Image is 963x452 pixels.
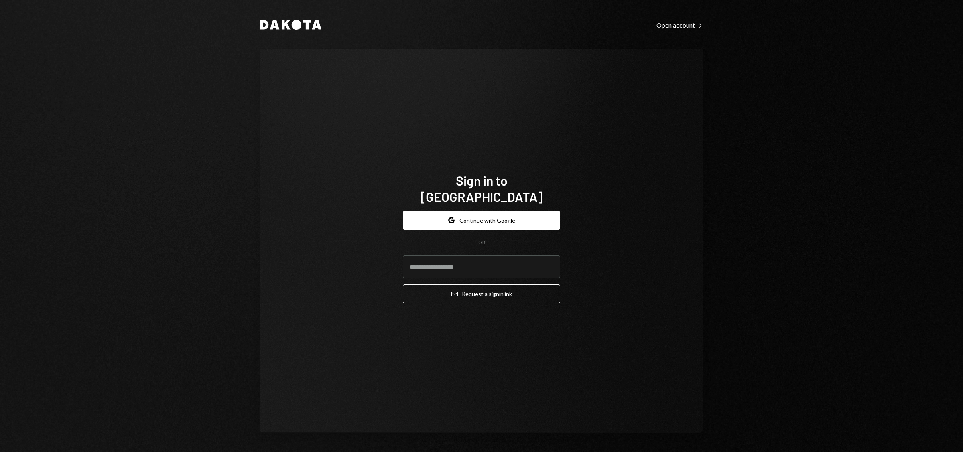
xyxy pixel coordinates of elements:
div: OR [478,239,485,246]
a: Open account [656,20,703,29]
div: Open account [656,21,703,29]
button: Request a signinlink [403,284,560,303]
button: Continue with Google [403,211,560,230]
h1: Sign in to [GEOGRAPHIC_DATA] [403,172,560,205]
